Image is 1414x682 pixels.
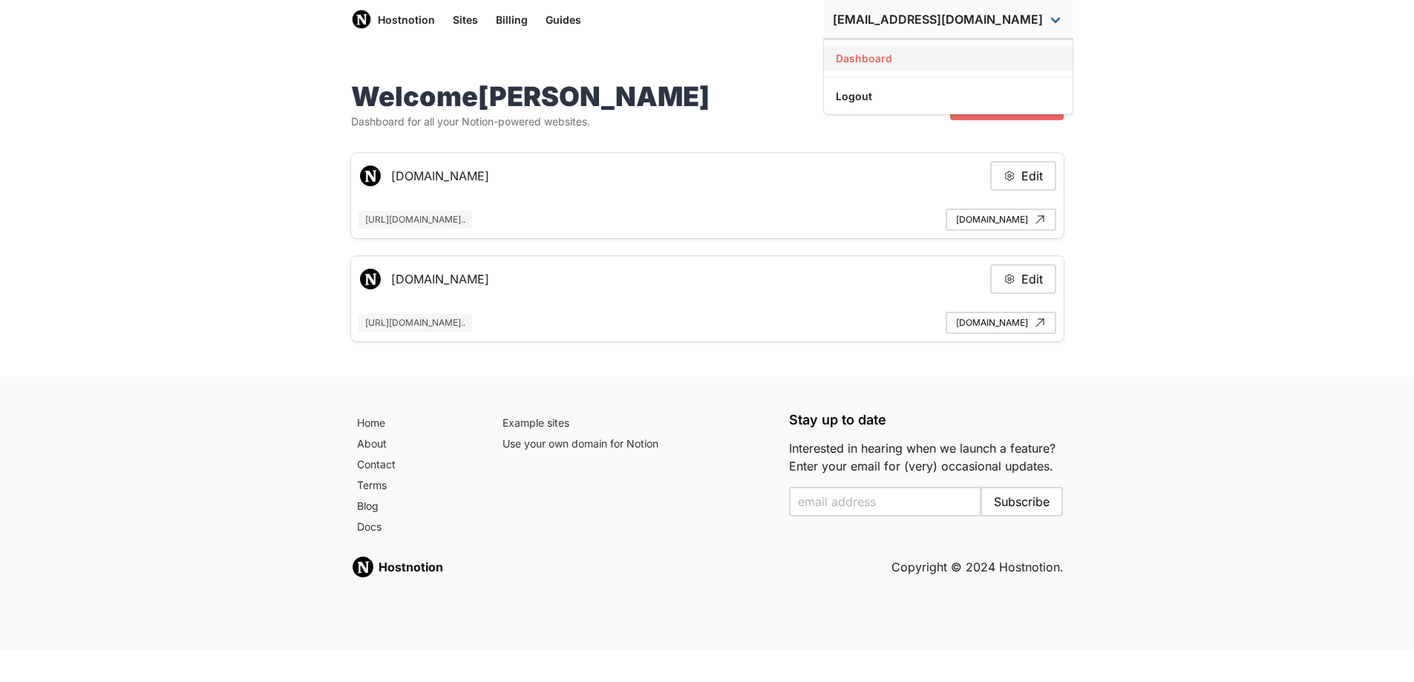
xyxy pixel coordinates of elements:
a: Contact [351,454,479,475]
a: Example sites [497,413,771,433]
a: Logout [824,84,1073,108]
p: Dashboard for all your Notion-powered websites. [351,114,710,129]
img: Host Notion logo [351,9,372,30]
h5: [DOMAIN_NAME] [391,167,489,185]
h1: Welcome [PERSON_NAME] [351,82,710,111]
h5: Stay up to date [789,413,1064,427]
a: Docs [351,517,479,537]
a: Blog [351,496,479,517]
a: [DOMAIN_NAME] [946,209,1056,231]
a: Terms [351,475,479,496]
span: [URL][DOMAIN_NAME].. [359,211,472,229]
input: Enter your email to subscribe to the email list and be notified when we launch [789,487,982,517]
button: Edit [990,161,1056,191]
a: Dashboard [824,46,1073,71]
strong: Hostnotion [379,560,443,574]
span: [URL][DOMAIN_NAME].. [359,314,472,332]
button: Edit [990,264,1056,294]
img: Favicon for media.pegasuspro.de [359,164,382,188]
p: Interested in hearing when we launch a feature? Enter your email for (very) occasional updates. [789,439,1064,475]
img: Favicon for pegasuspro-ca.com [359,267,382,291]
button: Subscribe [981,487,1063,517]
a: [DOMAIN_NAME] [946,312,1056,334]
a: Use your own domain for Notion [497,433,771,454]
a: Home [351,413,479,433]
h5: [DOMAIN_NAME] [391,270,489,288]
a: About [351,433,479,454]
h5: Copyright © 2024 Hostnotion. [891,558,1064,576]
img: Hostnotion logo [351,555,375,579]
